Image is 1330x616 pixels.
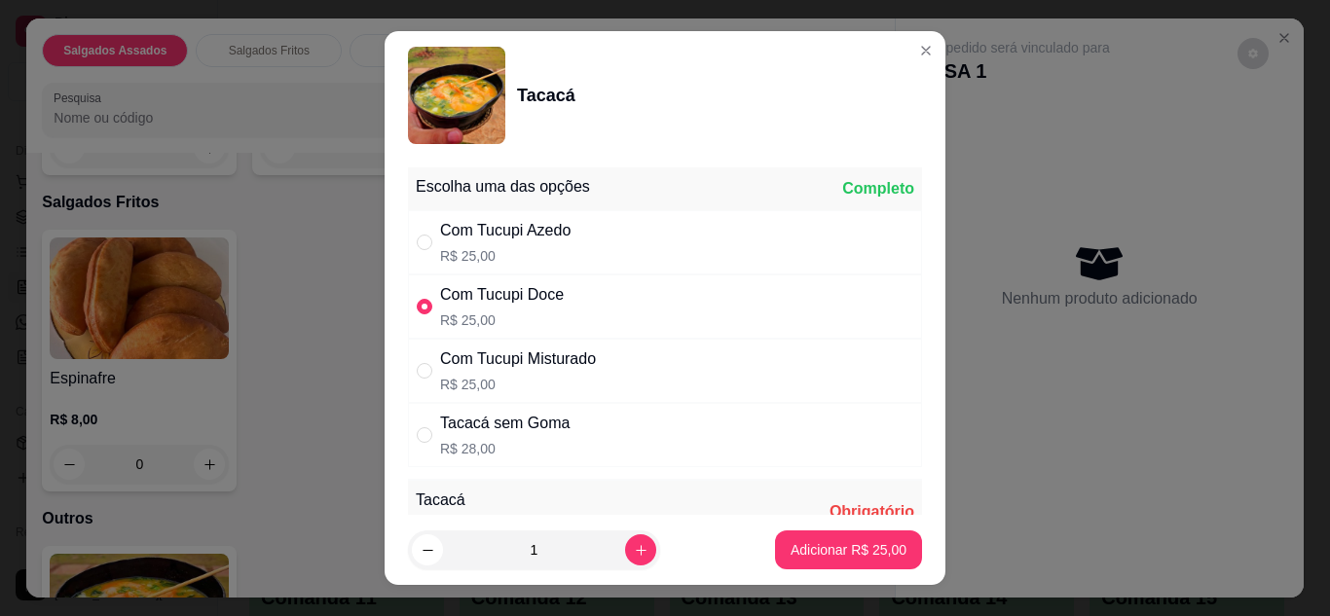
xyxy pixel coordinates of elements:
[910,35,942,66] button: Close
[440,246,571,266] p: R$ 25,00
[408,47,505,144] img: product-image
[440,219,571,242] div: Com Tucupi Azedo
[440,310,564,330] p: R$ 25,00
[416,175,590,199] div: Escolha uma das opções
[775,530,922,569] button: Adicionar R$ 25,00
[440,375,596,394] p: R$ 25,00
[625,534,656,565] button: increase-product-quantity
[440,347,596,371] div: Com Tucupi Misturado
[440,283,564,307] div: Com Tucupi Doce
[416,489,520,512] div: Tacacá
[440,412,570,435] div: Tacacá sem Goma
[842,177,914,200] div: Completo
[791,540,906,560] p: Adicionar R$ 25,00
[412,534,443,565] button: decrease-product-quantity
[517,82,575,109] div: Tacacá
[440,439,570,458] p: R$ 28,00
[830,500,914,524] div: Obrigatório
